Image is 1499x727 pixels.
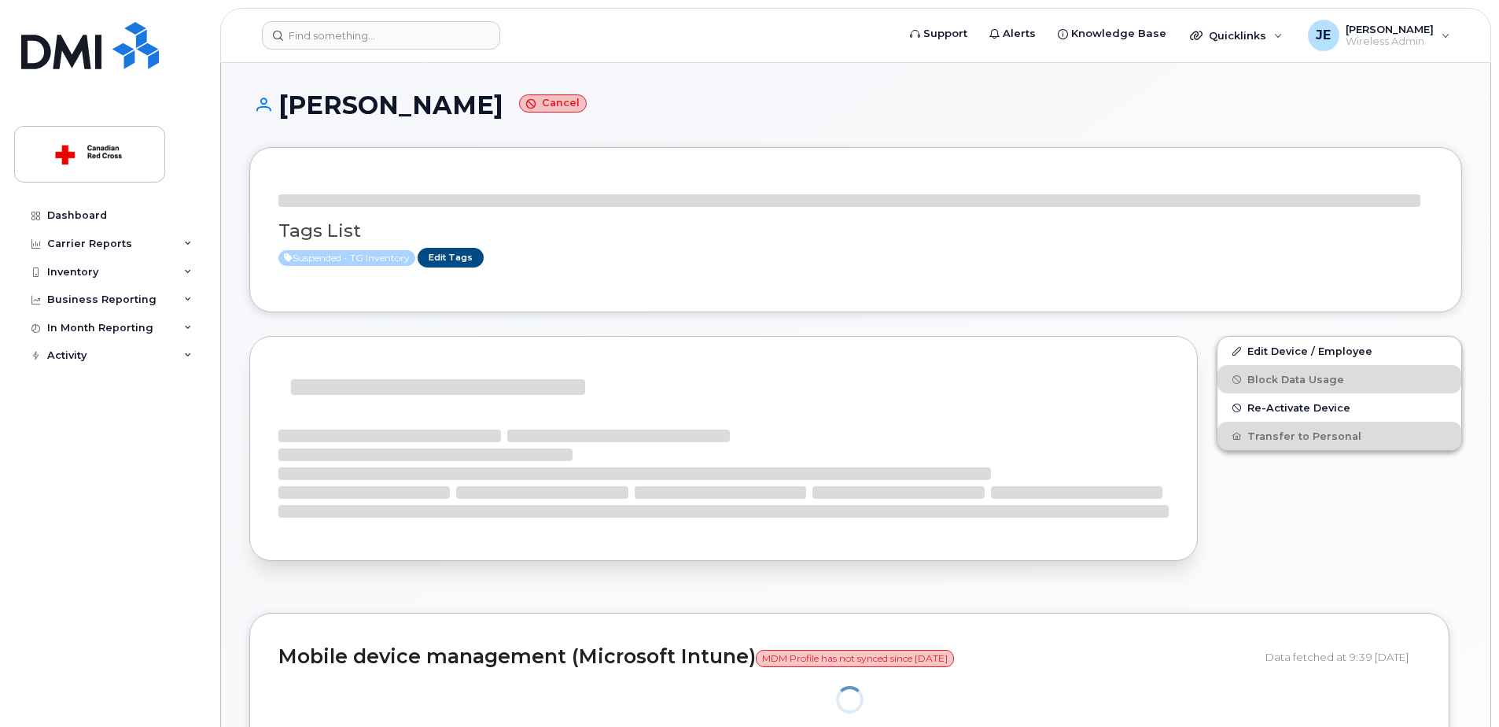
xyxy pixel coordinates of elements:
[278,646,1254,668] h2: Mobile device management (Microsoft Intune)
[519,94,587,113] small: Cancel
[756,650,954,667] span: MDM Profile has not synced since [DATE]
[1247,402,1350,414] span: Re-Activate Device
[249,91,1462,119] h1: [PERSON_NAME]
[278,250,415,266] span: Active
[418,248,484,268] a: Edit Tags
[1217,422,1461,450] button: Transfer to Personal
[278,221,1433,241] h3: Tags List
[1217,393,1461,422] button: Re-Activate Device
[1217,337,1461,365] a: Edit Device / Employee
[1217,365,1461,393] button: Block Data Usage
[1265,642,1420,672] div: Data fetched at 9:39 [DATE]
